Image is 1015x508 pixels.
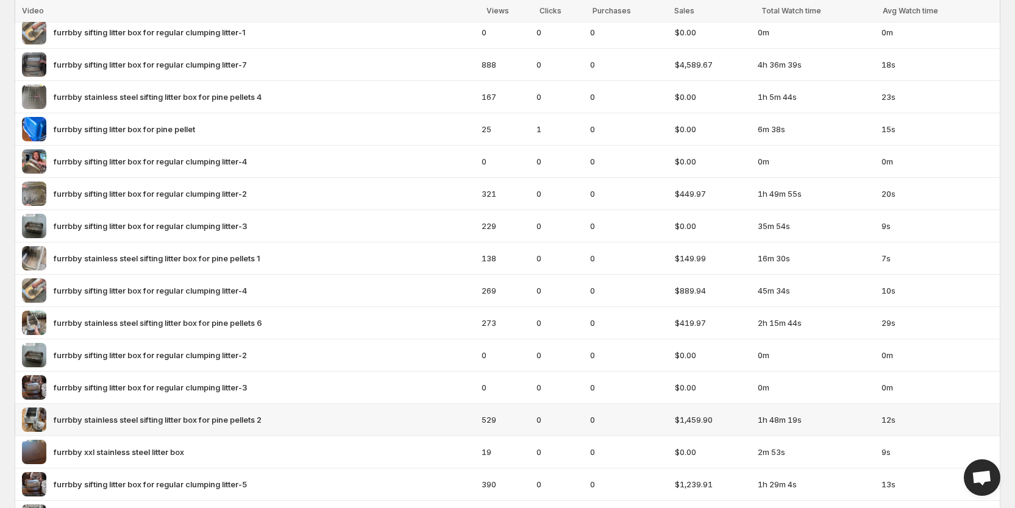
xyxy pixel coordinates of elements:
[675,220,750,232] span: $0.00
[486,6,509,15] span: Views
[881,155,993,168] span: 0m
[590,317,667,329] span: 0
[881,478,993,490] span: 13s
[482,123,529,135] span: 25
[22,214,46,238] img: furrbby sifting litter box for regular clumping litter-3
[22,472,46,496] img: furrbby sifting litter box for regular clumping litter-5
[536,155,583,168] span: 0
[881,414,993,426] span: 12s
[590,478,667,490] span: 0
[883,6,938,15] span: Avg Watch time
[536,123,583,135] span: 1
[54,58,247,71] span: furrbby sifting litter box for regular clumping litter-7
[482,446,529,458] span: 19
[590,252,667,264] span: 0
[536,414,583,426] span: 0
[536,26,583,38] span: 0
[964,459,1000,496] a: Open chat
[675,155,750,168] span: $0.00
[22,85,46,109] img: furrbby stainless steel sifting litter box for pine pellets 4
[675,414,750,426] span: $1,459.90
[881,220,993,232] span: 9s
[758,188,874,200] span: 1h 49m 55s
[674,6,694,15] span: Sales
[54,478,247,490] span: furrbby sifting litter box for regular clumping litter-5
[54,220,248,232] span: furrbby sifting litter box for regular clumping litter-3
[54,349,247,361] span: furrbby sifting litter box for regular clumping litter-2
[22,117,46,141] img: furrbby sifting litter box for pine pellet
[22,343,46,367] img: furrbby sifting litter box for regular clumping litter-2
[482,26,529,38] span: 0
[758,349,874,361] span: 0m
[54,381,248,393] span: furrbby sifting litter box for regular clumping litter-3
[881,446,993,458] span: 9s
[482,220,529,232] span: 229
[54,91,262,103] span: furrbby stainless steel sifting litter box for pine pellets 4
[881,317,993,329] span: 29s
[54,317,262,329] span: furrbby stainless steel sifting litter box for pine pellets 6
[22,375,46,400] img: furrbby sifting litter box for regular clumping litter-3
[758,478,874,490] span: 1h 29m 4s
[881,284,993,297] span: 10s
[758,317,874,329] span: 2h 15m 44s
[590,123,667,135] span: 0
[482,91,529,103] span: 167
[536,349,583,361] span: 0
[536,284,583,297] span: 0
[758,381,874,393] span: 0m
[881,381,993,393] span: 0m
[758,414,874,426] span: 1h 48m 19s
[590,188,667,200] span: 0
[22,20,46,44] img: furrbby sifting litter box for regular clumping litter-1
[482,381,529,393] span: 0
[482,414,529,426] span: 529
[675,317,750,329] span: $419.97
[881,26,993,38] span: 0m
[675,349,750,361] span: $0.00
[758,252,874,264] span: 16m 30s
[881,58,993,71] span: 18s
[590,414,667,426] span: 0
[482,155,529,168] span: 0
[675,381,750,393] span: $0.00
[536,252,583,264] span: 0
[540,6,561,15] span: Clicks
[22,246,46,270] img: furrbby stainless steel sifting litter box for pine pellets 1
[675,252,750,264] span: $149.99
[536,188,583,200] span: 0
[22,278,46,303] img: furrbby sifting litter box for regular clumping litter-4
[758,91,874,103] span: 1h 5m 44s
[54,284,247,297] span: furrbby sifting litter box for regular clumping litter-4
[54,155,247,168] span: furrbby sifting litter box for regular clumping litter-4
[675,284,750,297] span: $889.94
[536,478,583,490] span: 0
[675,188,750,200] span: $449.97
[675,91,750,103] span: $0.00
[675,26,750,38] span: $0.00
[482,478,529,490] span: 390
[590,26,667,38] span: 0
[881,349,993,361] span: 0m
[675,446,750,458] span: $0.00
[22,182,46,206] img: furrbby sifting litter box for regular clumping litter-2
[22,440,46,464] img: furrbby xxl stainless steel litter box
[22,407,46,432] img: furrbby stainless steel sifting litter box for pine pellets 2
[22,6,44,15] span: Video
[482,252,529,264] span: 138
[536,317,583,329] span: 0
[675,58,750,71] span: $4,589.67
[590,155,667,168] span: 0
[758,26,874,38] span: 0m
[22,52,46,77] img: furrbby sifting litter box for regular clumping litter-7
[758,155,874,168] span: 0m
[54,414,262,426] span: furrbby stainless steel sifting litter box for pine pellets 2
[22,149,46,174] img: furrbby sifting litter box for regular clumping litter-4
[758,58,874,71] span: 4h 36m 39s
[536,446,583,458] span: 0
[536,381,583,393] span: 0
[881,188,993,200] span: 20s
[54,188,247,200] span: furrbby sifting litter box for regular clumping litter-2
[590,381,667,393] span: 0
[758,446,874,458] span: 2m 53s
[54,123,195,135] span: furrbby sifting litter box for pine pellet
